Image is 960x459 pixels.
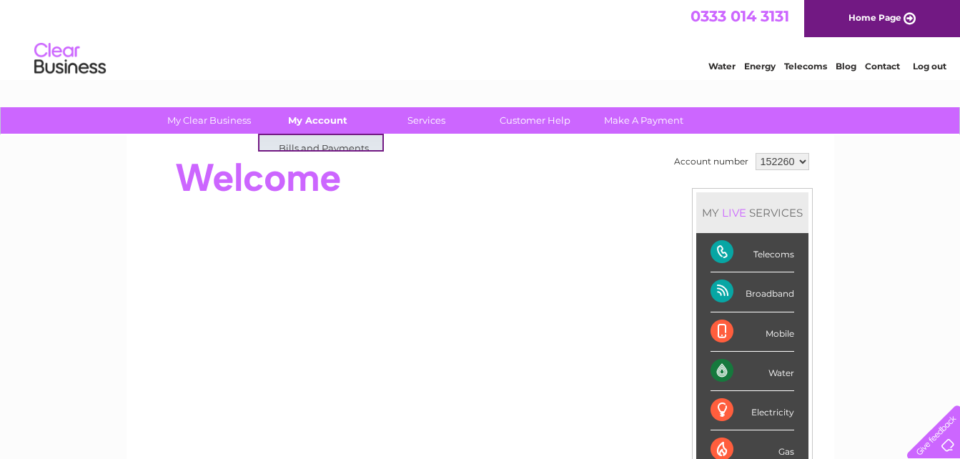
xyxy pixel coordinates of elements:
a: Log out [913,61,946,71]
div: Clear Business is a trading name of Verastar Limited (registered in [GEOGRAPHIC_DATA] No. 3667643... [143,8,818,69]
div: Electricity [711,391,794,430]
a: Customer Help [476,107,594,134]
div: Mobile [711,312,794,352]
a: Contact [865,61,900,71]
img: logo.png [34,37,107,81]
div: MY SERVICES [696,192,808,233]
a: 0333 014 3131 [691,7,789,25]
a: My Account [259,107,377,134]
a: Energy [744,61,776,71]
a: Water [708,61,736,71]
div: LIVE [719,206,749,219]
div: Telecoms [711,233,794,272]
a: Telecoms [784,61,827,71]
td: Account number [670,149,752,174]
div: Broadband [711,272,794,312]
div: Water [711,352,794,391]
a: My Clear Business [150,107,268,134]
a: Bills and Payments [264,135,382,164]
a: Services [367,107,485,134]
a: Blog [836,61,856,71]
a: Make A Payment [585,107,703,134]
